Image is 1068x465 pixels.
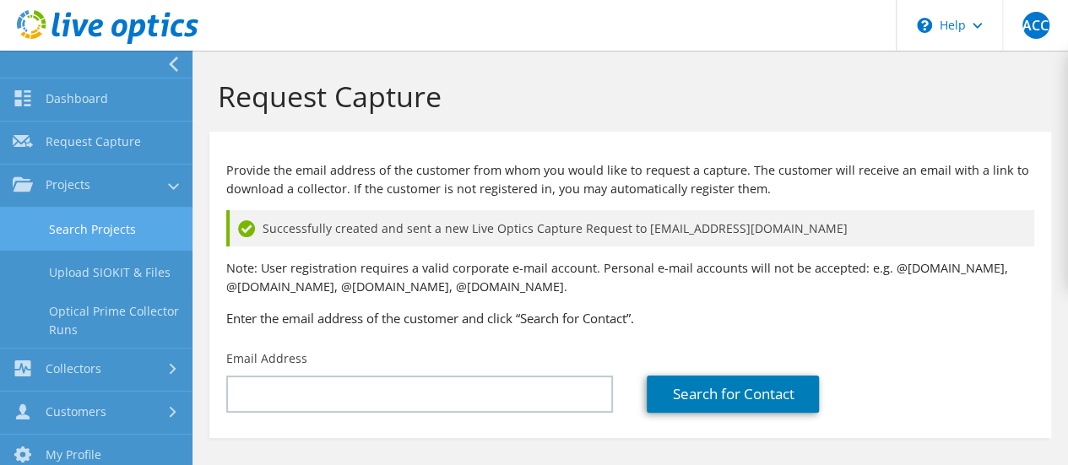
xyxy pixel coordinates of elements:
label: Email Address [226,350,307,367]
h3: Enter the email address of the customer and click “Search for Contact”. [226,309,1034,327]
p: Note: User registration requires a valid corporate e-mail account. Personal e-mail accounts will ... [226,259,1034,296]
span: Successfully created and sent a new Live Optics Capture Request to [EMAIL_ADDRESS][DOMAIN_NAME] [263,219,848,238]
h1: Request Capture [218,78,1034,114]
span: ACC [1022,12,1049,39]
svg: \n [917,18,932,33]
p: Provide the email address of the customer from whom you would like to request a capture. The cust... [226,161,1034,198]
a: Search for Contact [647,376,819,413]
